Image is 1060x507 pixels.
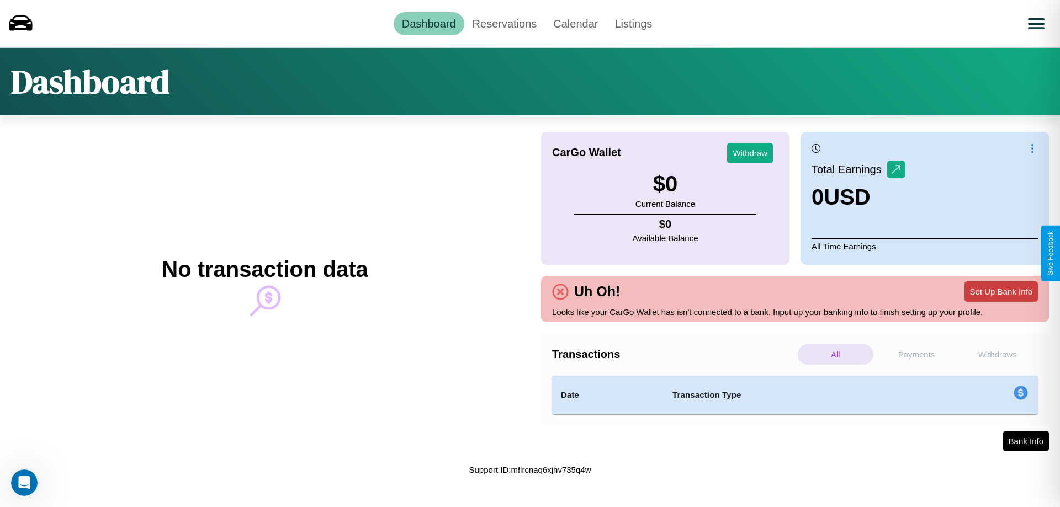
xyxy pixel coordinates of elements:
[1047,231,1054,276] div: Give Feedback
[552,305,1038,319] p: Looks like your CarGo Wallet has isn't connected to a bank. Input up your banking info to finish ...
[879,344,955,365] p: Payments
[561,388,655,402] h4: Date
[1003,431,1049,451] button: Bank Info
[964,281,1038,302] button: Set Up Bank Info
[394,12,464,35] a: Dashboard
[162,257,368,282] h2: No transaction data
[1021,8,1052,39] button: Open menu
[552,146,621,159] h4: CarGo Wallet
[552,348,795,361] h4: Transactions
[552,376,1038,414] table: simple table
[672,388,923,402] h4: Transaction Type
[812,238,1038,254] p: All Time Earnings
[798,344,873,365] p: All
[635,172,695,196] h3: $ 0
[812,159,887,179] p: Total Earnings
[569,284,626,300] h4: Uh Oh!
[633,218,698,231] h4: $ 0
[11,469,38,496] iframe: Intercom live chat
[812,185,905,210] h3: 0 USD
[727,143,773,163] button: Withdraw
[960,344,1035,365] p: Withdraws
[469,462,591,477] p: Support ID: mflrcnaq6xjhv735q4w
[11,59,169,104] h1: Dashboard
[545,12,606,35] a: Calendar
[464,12,545,35] a: Reservations
[633,231,698,246] p: Available Balance
[606,12,660,35] a: Listings
[635,196,695,211] p: Current Balance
